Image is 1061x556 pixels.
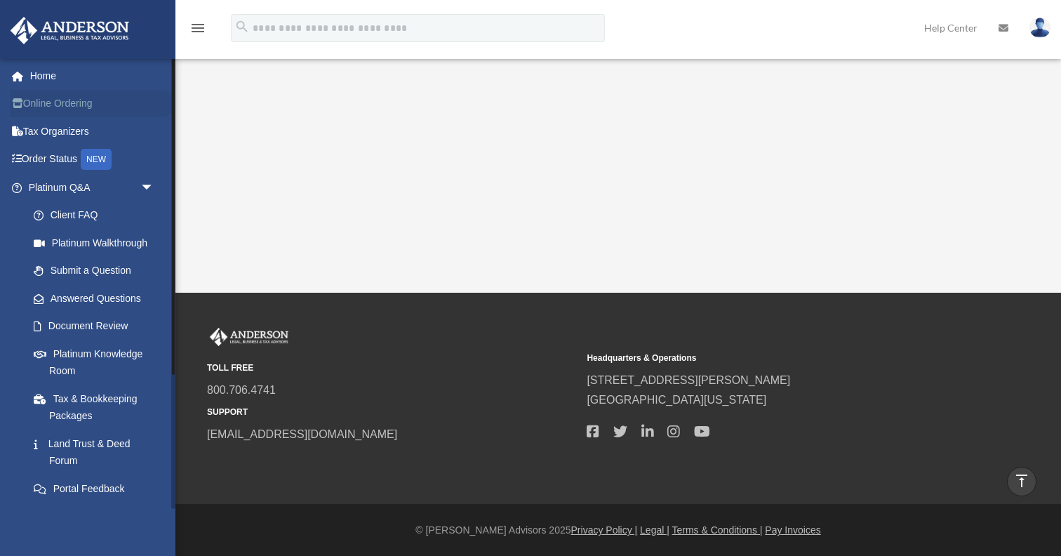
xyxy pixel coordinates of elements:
a: [GEOGRAPHIC_DATA][US_STATE] [587,394,766,406]
a: Platinum Walkthrough [20,229,168,257]
span: arrow_drop_down [140,503,168,531]
a: 800.706.4741 [207,384,276,396]
a: vertical_align_top [1007,467,1036,496]
a: Platinum Knowledge Room [20,340,175,385]
img: Anderson Advisors Platinum Portal [6,17,133,44]
small: SUPPORT [207,405,577,420]
a: Pay Invoices [765,524,820,536]
i: vertical_align_top [1013,472,1030,489]
a: Terms & Conditions | [672,524,763,536]
a: Portal Feedback [20,475,175,503]
a: Land Trust & Deed Forum [20,430,175,475]
div: © [PERSON_NAME] Advisors 2025 [175,522,1061,539]
a: Document Review [20,312,175,340]
a: [STREET_ADDRESS][PERSON_NAME] [587,374,790,386]
a: Digital Productsarrow_drop_down [10,503,175,531]
a: Tax Organizers [10,117,175,145]
i: menu [189,20,206,37]
i: search [234,19,250,34]
a: Legal | [640,524,669,536]
small: Headquarters & Operations [587,351,956,366]
img: Anderson Advisors Platinum Portal [207,328,291,346]
a: menu [189,25,206,37]
span: arrow_drop_down [140,173,168,202]
a: Tax & Bookkeeping Packages [20,385,175,430]
a: [EMAIL_ADDRESS][DOMAIN_NAME] [207,428,397,440]
a: Privacy Policy | [571,524,638,536]
a: Platinum Q&Aarrow_drop_down [10,173,175,201]
a: Submit a Question [20,257,175,285]
img: User Pic [1029,18,1050,38]
div: NEW [81,149,112,170]
a: Answered Questions [20,284,175,312]
a: Client FAQ [20,201,175,230]
a: Home [10,62,175,90]
a: Online Ordering [10,90,175,118]
small: TOLL FREE [207,361,577,376]
a: Order StatusNEW [10,145,175,174]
